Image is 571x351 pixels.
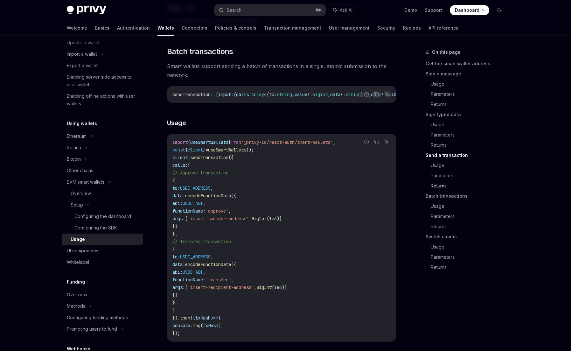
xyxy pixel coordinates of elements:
[272,284,274,290] span: (
[330,92,340,97] span: data
[180,185,211,191] span: USDC_ADDRESS
[431,221,510,232] a: Returns
[180,315,190,321] span: then
[431,120,510,130] a: Usage
[71,201,83,209] div: Setup
[345,92,361,97] span: string
[426,69,510,79] a: Sign a message
[328,92,330,97] span: ,
[172,262,185,267] span: data:
[67,314,128,321] div: Configuring funding methods
[373,90,381,98] button: Copy the contents from the code block
[329,4,357,16] button: Ask AI
[172,147,185,153] span: const
[62,211,143,222] a: Configuring the dashboard
[233,92,236,97] span: {
[295,92,307,97] span: value
[214,4,326,16] button: Search...⌘K
[71,235,85,243] div: Usage
[172,208,205,214] span: functionName:
[200,323,203,328] span: (
[383,138,391,146] button: Ask AI
[251,216,267,221] span: BigInt
[172,162,188,168] span: calls:
[62,234,143,245] a: Usage
[172,330,180,336] span: });
[172,300,175,305] span: }
[182,20,207,36] a: Connectors
[203,323,218,328] span: txHash
[62,188,143,199] a: Overview
[62,256,143,268] a: Whitelabel
[67,6,106,15] img: dark logo
[74,213,131,220] div: Configuring the dashboard
[172,277,205,283] span: functionName:
[231,277,233,283] span: ,
[67,291,87,298] div: Overview
[282,284,287,290] span: )]
[213,315,218,321] span: =>
[205,277,231,283] span: 'transfer'
[211,185,213,191] span: ,
[172,216,185,221] span: args:
[67,120,97,127] h5: Using wallets
[67,325,117,333] div: Prompting users to fund
[312,92,328,97] span: bigint
[62,289,143,300] a: Overview
[431,262,510,272] a: Returns
[172,193,185,199] span: data:
[231,262,236,267] span: ({
[228,208,231,214] span: ,
[371,92,381,97] span: opts
[117,20,150,36] a: Authentication
[208,147,246,153] span: useSmartWallets
[67,73,139,88] div: Enabling server-side access to user wallets
[241,139,333,145] span: '@privy-io/react-auth/smart-wallets'
[426,150,510,160] a: Send a transaction
[190,155,228,160] span: sendTransaction
[431,242,510,252] a: Usage
[340,7,352,13] span: Ask AI
[425,7,442,13] a: Support
[203,147,205,153] span: }
[211,92,218,97] span: : (
[218,92,231,97] span: input
[256,284,272,290] span: BigInt
[190,323,193,328] span: .
[188,284,254,290] span: 'insert-recipient-address'
[157,20,174,36] a: Wallets
[231,92,233,97] span: :
[226,6,244,14] div: Search...
[450,5,489,15] a: Dashboard
[185,262,231,267] span: encodeFunctionData
[205,208,228,214] span: 'approve'
[431,99,510,109] a: Returns
[249,92,251,97] span: :
[404,7,417,13] a: Demo
[228,155,233,160] span: ({
[167,46,233,57] span: Batch transactions
[172,170,228,176] span: // Approve transaction
[228,139,231,145] span: }
[203,200,205,206] span: ,
[67,167,93,174] div: Other chains
[172,155,188,160] span: client
[431,201,510,211] a: Usage
[267,216,269,221] span: (
[277,92,292,97] span: string
[236,92,249,97] span: calls
[183,200,203,206] span: USDC_ABI
[167,118,186,127] span: Usage
[62,60,143,71] a: Export a wallet
[264,92,269,97] span: <{
[231,139,241,145] span: from
[74,224,117,232] div: Configuring the SDK
[373,138,381,146] button: Copy the contents from the code block
[426,232,510,242] a: Switch chains
[215,20,256,36] a: Policies & controls
[431,130,510,140] a: Parameters
[183,269,203,275] span: USDC_ABI
[172,178,175,183] span: {
[431,211,510,221] a: Parameters
[62,245,143,256] a: UI components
